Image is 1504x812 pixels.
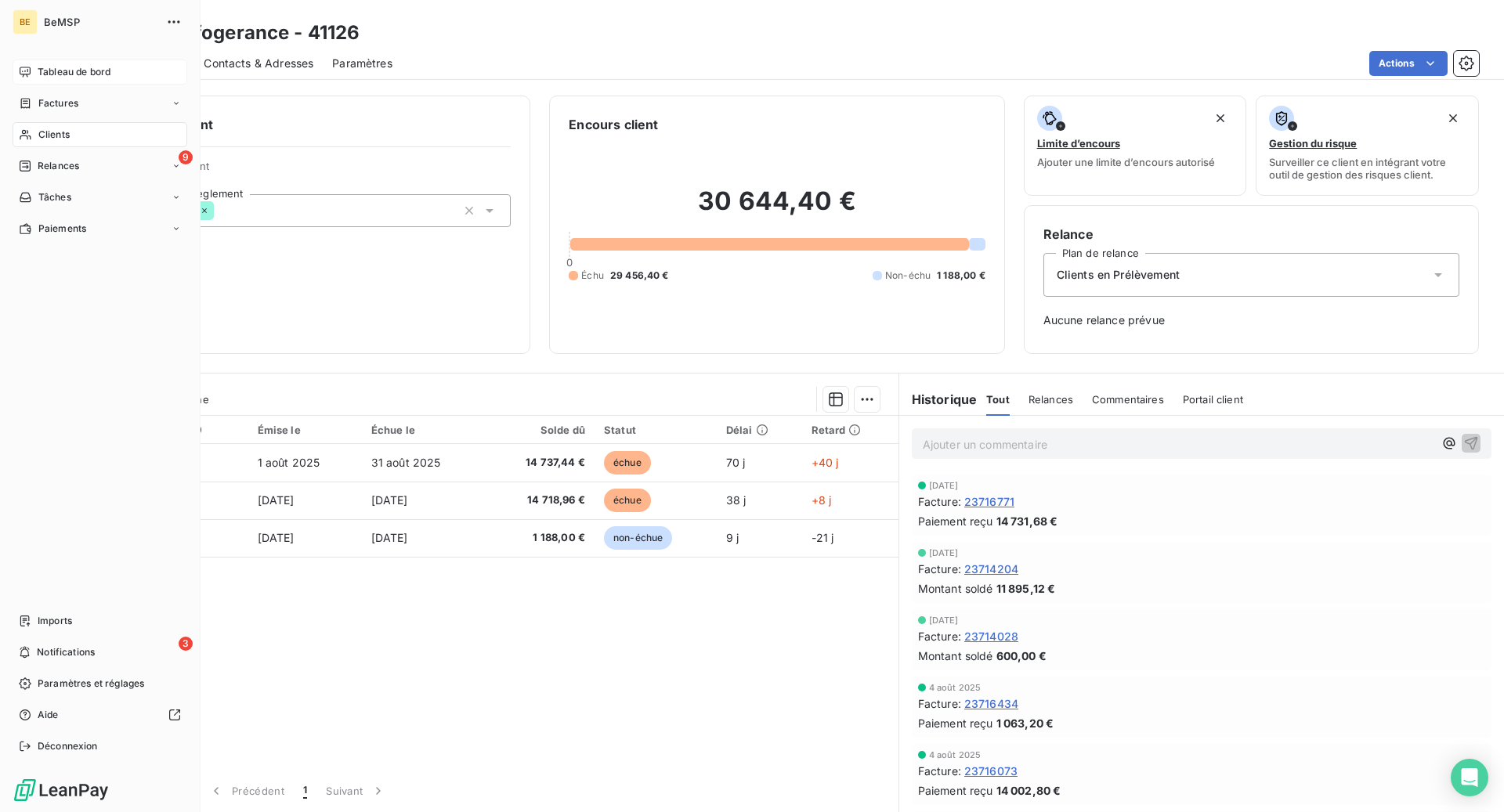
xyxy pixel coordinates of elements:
[179,637,193,651] span: 3
[604,489,651,512] span: échue
[371,456,441,469] span: 31 août 2025
[996,715,1054,731] span: 1 063,20 €
[371,493,408,507] span: [DATE]
[812,493,832,507] span: +8 j
[1183,393,1243,406] span: Portail client
[38,739,98,753] span: Déconnexion
[214,204,226,218] input: Ajouter une valeur
[566,256,573,269] span: 0
[918,628,961,644] span: Facture :
[604,424,707,436] div: Statut
[13,702,187,727] a: Aide
[1057,267,1180,283] span: Clients en Prélèvement
[38,128,70,142] span: Clients
[929,683,982,692] span: 4 août 2025
[1269,156,1466,181] span: Surveiller ce client en intégrant votre outil de gestion des risques client.
[1043,312,1459,328] span: Aucune relance prévue
[918,782,993,799] span: Paiement reçu
[964,493,1014,510] span: 23716771
[964,695,1018,712] span: 23716434
[495,493,585,508] span: 14 718,96 €
[726,531,739,544] span: 9 j
[38,222,86,236] span: Paiements
[13,9,38,34] div: BE
[569,115,658,134] h6: Encours client
[258,531,295,544] span: [DATE]
[303,783,307,799] span: 1
[1037,156,1215,168] span: Ajouter une limite d’encours autorisé
[1269,137,1357,150] span: Gestion du risque
[294,774,316,807] button: 1
[726,456,746,469] span: 70 j
[937,269,985,283] span: 1 188,00 €
[918,513,993,529] span: Paiement reçu
[38,96,78,110] span: Factures
[44,16,157,28] span: BeMSP
[495,530,585,546] span: 1 188,00 €
[126,160,511,182] span: Propriétés Client
[885,269,931,283] span: Non-échu
[726,493,747,507] span: 38 j
[918,580,993,597] span: Montant soldé
[1092,393,1164,406] span: Commentaires
[38,159,79,173] span: Relances
[204,56,313,71] span: Contacts & Adresses
[495,424,585,436] div: Solde dû
[332,56,392,71] span: Paramètres
[38,190,71,204] span: Tâches
[1024,96,1247,196] button: Limite d’encoursAjouter une limite d’encours autorisé
[371,531,408,544] span: [DATE]
[13,778,110,803] img: Logo LeanPay
[929,750,982,760] span: 4 août 2025
[812,531,834,544] span: -21 j
[179,150,193,164] span: 9
[1029,393,1073,406] span: Relances
[996,513,1058,529] span: 14 731,68 €
[199,774,294,807] button: Précédent
[38,708,59,722] span: Aide
[604,526,672,550] span: non-échue
[604,451,651,475] span: échue
[1369,51,1448,76] button: Actions
[610,269,669,283] span: 29 456,40 €
[812,424,889,436] div: Retard
[37,645,95,659] span: Notifications
[964,561,1018,577] span: 23714204
[1451,759,1488,796] div: Open Intercom Messenger
[929,615,959,625] span: [DATE]
[812,456,839,469] span: +40 j
[929,548,959,558] span: [DATE]
[929,481,959,490] span: [DATE]
[581,269,604,283] span: Échu
[1037,137,1120,150] span: Limite d’encours
[1256,96,1479,196] button: Gestion du risqueSurveiller ce client en intégrant votre outil de gestion des risques client.
[38,677,144,691] span: Paramètres et réglages
[258,493,295,507] span: [DATE]
[918,715,993,731] span: Paiement reçu
[495,455,585,471] span: 14 737,44 €
[996,648,1047,664] span: 600,00 €
[726,424,793,436] div: Délai
[569,186,985,233] h2: 30 644,40 €
[996,580,1056,597] span: 11 895,12 €
[996,782,1061,799] span: 14 002,80 €
[964,763,1018,779] span: 23716073
[258,456,320,469] span: 1 août 2025
[918,561,961,577] span: Facture :
[918,493,961,510] span: Facture :
[918,695,961,712] span: Facture :
[918,763,961,779] span: Facture :
[38,614,72,628] span: Imports
[918,648,993,664] span: Montant soldé
[986,393,1010,406] span: Tout
[38,65,110,79] span: Tableau de bord
[899,390,978,409] h6: Historique
[95,115,511,134] h6: Informations client
[1043,225,1459,244] h6: Relance
[258,424,352,436] div: Émise le
[371,424,476,436] div: Échue le
[964,628,1018,644] span: 23714028
[316,774,396,807] button: Suivant
[138,19,360,47] h3: Fmi Infogerance - 41126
